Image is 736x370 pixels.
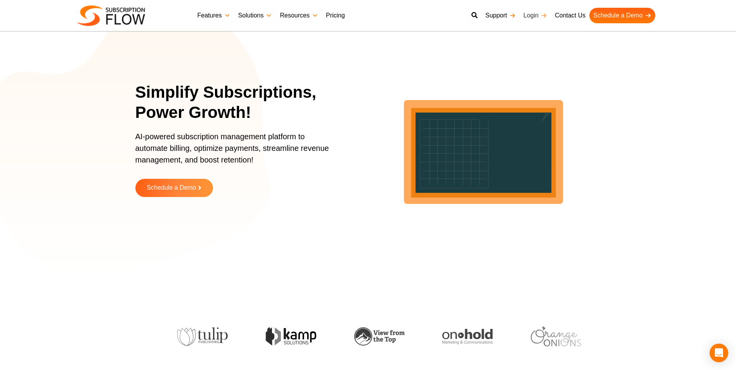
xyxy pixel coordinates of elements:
a: Schedule a Demo [135,179,213,197]
img: tulip-publishing [177,327,227,346]
img: view-from-the-top [353,327,404,346]
img: Subscriptionflow [77,5,145,26]
a: Support [481,8,520,23]
p: AI-powered subscription management platform to automate billing, optimize payments, streamline re... [135,131,337,173]
div: Open Intercom Messenger [710,344,728,362]
a: Features [194,8,234,23]
img: orange-onions [530,327,581,346]
a: Schedule a Demo [589,8,655,23]
img: onhold-marketing [442,329,492,344]
img: kamp-solution [265,327,316,346]
a: Resources [276,8,322,23]
h1: Simplify Subscriptions, Power Growth! [135,82,347,123]
span: Schedule a Demo [147,185,196,191]
a: Pricing [322,8,349,23]
a: Contact Us [551,8,589,23]
a: Login [520,8,551,23]
a: Solutions [234,8,276,23]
